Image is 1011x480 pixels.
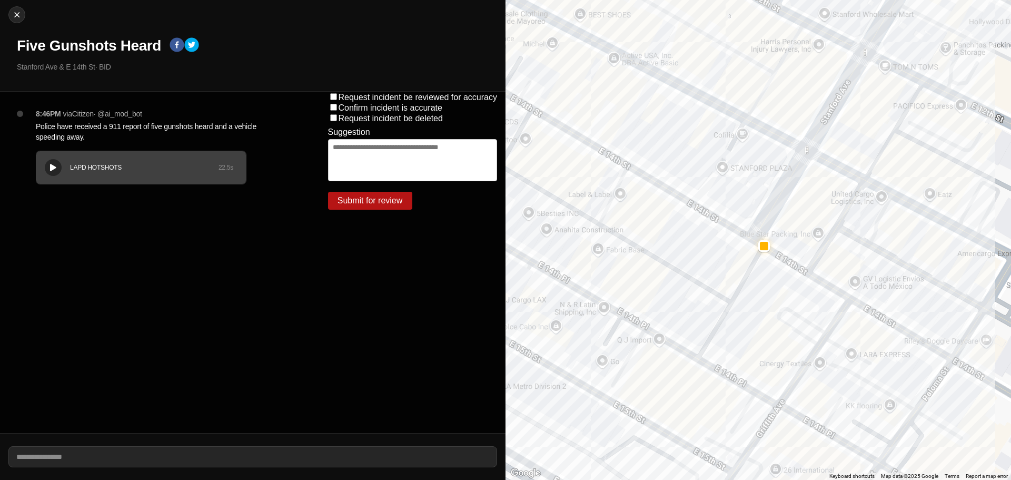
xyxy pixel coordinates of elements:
h1: Five Gunshots Heard [17,36,161,55]
p: Police have received a 911 report of five gunshots heard and a vehicle speeding away. [36,121,286,142]
button: Submit for review [328,192,412,210]
label: Request incident be reviewed for accuracy [339,93,498,102]
button: cancel [8,6,25,23]
a: Open this area in Google Maps (opens a new window) [508,466,543,480]
a: Report a map error [966,473,1008,479]
button: facebook [170,37,184,54]
a: Terms (opens in new tab) [945,473,959,479]
label: Suggestion [328,128,370,137]
label: Request incident be deleted [339,114,443,123]
img: Google [508,466,543,480]
img: cancel [12,9,22,20]
button: Keyboard shortcuts [829,473,875,480]
div: LAPD HOTSHOTS [70,163,219,172]
button: twitter [184,37,199,54]
p: 8:46PM [36,109,61,119]
span: Map data ©2025 Google [881,473,938,479]
p: via Citizen · @ ai_mod_bot [63,109,142,119]
p: Stanford Ave & E 14th St · BID [17,62,497,72]
label: Confirm incident is accurate [339,103,442,112]
div: 22.5 s [219,163,233,172]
